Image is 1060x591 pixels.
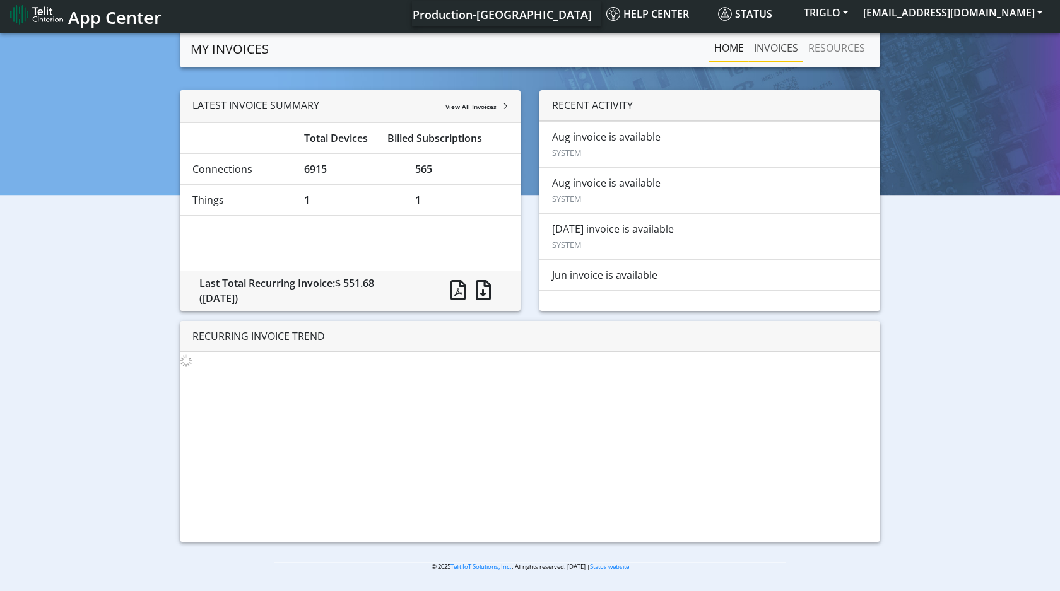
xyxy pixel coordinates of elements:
a: INVOICES [749,35,803,61]
a: Your current platform instance [412,1,591,26]
div: Connections [183,161,295,177]
a: RESOURCES [803,35,870,61]
div: 1 [295,192,406,208]
span: Help center [606,7,689,21]
small: SYSTEM | [552,239,588,250]
span: App Center [68,6,162,29]
p: © 2025 . All rights reserved. [DATE] | [274,562,786,571]
img: knowledge.svg [606,7,620,21]
li: Aug invoice is available [539,121,880,168]
img: loading.gif [180,354,192,367]
a: App Center [10,1,160,28]
button: TRIGLO [796,1,856,24]
li: [DATE] invoice is available [539,213,880,260]
span: Production-[GEOGRAPHIC_DATA] [413,7,592,22]
li: Aug invoice is available [539,167,880,214]
button: [EMAIL_ADDRESS][DOMAIN_NAME] [856,1,1050,24]
div: RECURRING INVOICE TREND [180,321,880,352]
div: 1 [406,192,517,208]
img: logo-telit-cinterion-gw-new.png [10,4,63,25]
a: Help center [601,1,713,26]
div: Last Total Recurring Invoice: [190,276,430,306]
a: Telit IoT Solutions, Inc. [450,563,512,571]
span: View All Invoices [445,102,497,111]
li: Jun invoice is available [539,259,880,291]
a: MY INVOICES [191,37,269,62]
div: LATEST INVOICE SUMMARY [180,90,521,122]
div: RECENT ACTIVITY [539,90,880,121]
div: Total Devices [295,131,379,146]
div: 6915 [295,161,406,177]
div: 565 [406,161,517,177]
small: SYSTEM | [552,147,588,158]
div: Billed Subscriptions [378,131,517,146]
span: Status [718,7,772,21]
span: $ 551.68 [335,276,374,290]
div: Things [183,192,295,208]
a: Status website [590,563,629,571]
a: Home [709,35,749,61]
img: status.svg [718,7,732,21]
div: ([DATE]) [199,291,421,306]
small: SYSTEM | [552,193,588,204]
a: Status [713,1,796,26]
